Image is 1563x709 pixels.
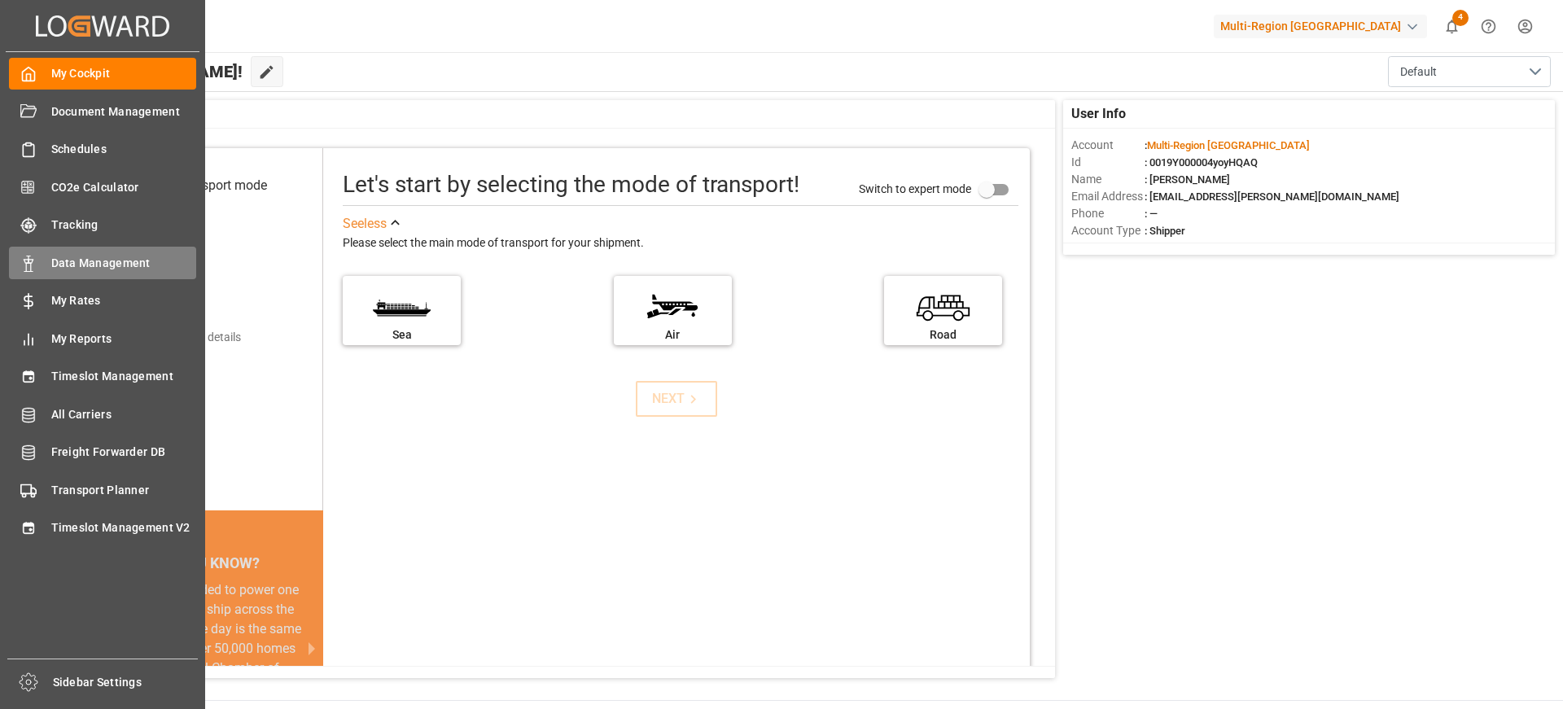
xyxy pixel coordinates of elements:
span: Name [1071,171,1145,188]
span: Transport Planner [51,482,197,499]
span: Timeslot Management V2 [51,519,197,536]
span: Default [1400,63,1437,81]
a: Tracking [9,209,196,241]
span: All Carriers [51,406,197,423]
button: Multi-Region [GEOGRAPHIC_DATA] [1214,11,1434,42]
span: Id [1071,154,1145,171]
div: Road [892,326,994,344]
a: All Carriers [9,398,196,430]
div: NEXT [652,389,702,409]
a: CO2e Calculator [9,171,196,203]
span: Timeslot Management [51,368,197,385]
span: Sidebar Settings [53,674,199,691]
span: My Rates [51,292,197,309]
span: Phone [1071,205,1145,222]
span: Data Management [51,255,197,272]
a: My Reports [9,322,196,354]
span: : 0019Y000004yoyHQAQ [1145,156,1258,168]
span: Freight Forwarder DB [51,444,197,461]
a: My Rates [9,285,196,317]
a: Data Management [9,247,196,278]
a: Schedules [9,133,196,165]
span: Multi-Region [GEOGRAPHIC_DATA] [1147,139,1310,151]
div: Let's start by selecting the mode of transport! [343,168,799,202]
div: See less [343,214,387,234]
span: User Info [1071,104,1126,124]
a: Timeslot Management V2 [9,512,196,544]
span: CO2e Calculator [51,179,197,196]
button: NEXT [636,381,717,417]
span: My Reports [51,330,197,348]
div: DID YOU KNOW? [88,546,323,580]
a: Timeslot Management [9,361,196,392]
div: Multi-Region [GEOGRAPHIC_DATA] [1214,15,1427,38]
span: : Shipper [1145,225,1185,237]
a: My Cockpit [9,58,196,90]
div: Please select the main mode of transport for your shipment. [343,234,1018,253]
span: Hello [PERSON_NAME]! [68,56,243,87]
a: Freight Forwarder DB [9,436,196,468]
span: Schedules [51,141,197,158]
span: Document Management [51,103,197,120]
span: : [EMAIL_ADDRESS][PERSON_NAME][DOMAIN_NAME] [1145,190,1399,203]
span: Email Address [1071,188,1145,205]
span: Tracking [51,217,197,234]
div: Sea [351,326,453,344]
span: : — [1145,208,1158,220]
div: The energy needed to power one large container ship across the ocean in a single day is the same ... [107,580,304,698]
a: Transport Planner [9,474,196,505]
span: Switch to expert mode [859,182,971,195]
a: Document Management [9,95,196,127]
span: : [1145,139,1310,151]
span: My Cockpit [51,65,197,82]
span: Account Type [1071,222,1145,239]
div: Air [622,326,724,344]
span: : [PERSON_NAME] [1145,173,1230,186]
button: open menu [1388,56,1551,87]
span: Account [1071,137,1145,154]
